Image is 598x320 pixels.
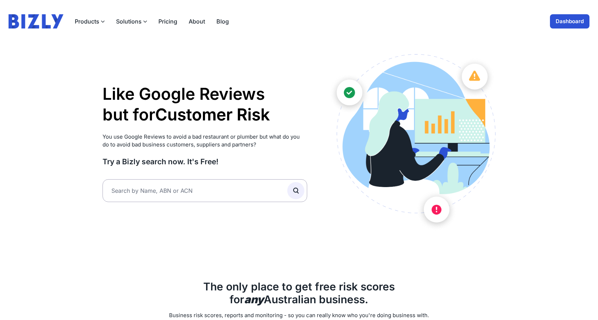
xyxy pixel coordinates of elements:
a: Blog [216,17,229,26]
h1: Like Google Reviews but for [103,84,307,125]
p: You use Google Reviews to avoid a bad restaurant or plumber but what do you do to avoid bad busin... [103,133,307,149]
a: Dashboard [550,14,589,29]
li: Customer Risk [155,100,270,121]
p: Business risk scores, reports and monitoring - so you can really know who you're doing business w... [103,311,495,320]
b: any [244,293,264,306]
button: Products [75,17,105,26]
a: About [189,17,205,26]
li: Supplier Risk [155,121,270,141]
button: Solutions [116,17,147,26]
h3: Try a Bizly search now. It's Free! [103,157,307,166]
input: Search by Name, ABN or ACN [103,179,307,202]
h2: The only place to get free risk scores for Australian business. [103,280,495,306]
a: Pricing [158,17,177,26]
